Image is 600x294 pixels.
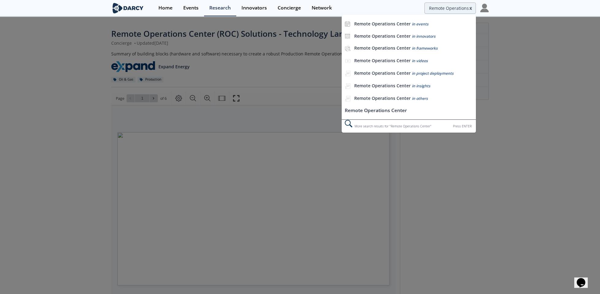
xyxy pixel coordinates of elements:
[354,33,411,39] b: Remote Operations Center
[342,105,476,116] li: Remote Operations Center
[345,21,350,27] img: icon
[424,2,476,14] input: Advanced Search
[354,83,411,89] b: Remote Operations Center
[412,21,428,27] span: in events
[412,34,435,39] span: in innovators
[111,3,145,13] img: logo-wide.svg
[345,33,350,39] img: icon
[158,6,173,10] div: Home
[241,6,267,10] div: Innovators
[354,21,411,27] b: Remote Operations Center
[278,6,301,10] div: Concierge
[412,83,430,89] span: in insights
[312,6,332,10] div: Network
[453,123,472,130] div: Press ENTER
[574,269,594,288] iframe: chat widget
[480,4,489,12] img: Profile
[342,119,476,133] div: More search results for " Remote Operations Center "
[354,58,411,63] b: Remote Operations Center
[354,95,411,101] b: Remote Operations Center
[412,71,454,76] span: in project deployments
[412,46,438,51] span: in frameworks
[354,70,411,76] b: Remote Operations Center
[354,45,411,51] b: Remote Operations Center
[183,6,199,10] div: Events
[209,6,231,10] div: Research
[412,96,428,101] span: in others
[412,58,428,63] span: in videos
